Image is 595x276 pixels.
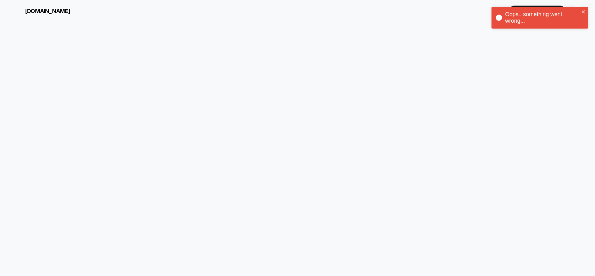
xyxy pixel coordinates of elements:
div: IK [572,5,584,17]
button: close [581,9,586,15]
div: Oops.. something went wrong... [505,11,580,24]
button: [DOMAIN_NAME] [9,6,72,16]
span: [DOMAIN_NAME] [25,8,70,14]
button: IK [570,5,586,17]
